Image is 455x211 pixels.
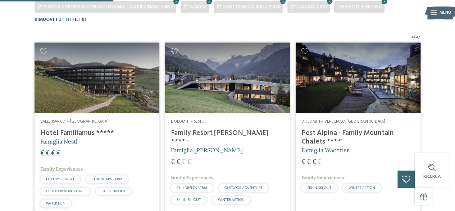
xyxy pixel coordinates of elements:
span: € [182,159,186,166]
span: LUXURY RETREAT [46,177,74,181]
span: Family Experiences [301,175,344,181]
span: WINTER ACTION [218,198,245,202]
span: 27 [416,34,420,40]
span: Famiglia [PERSON_NAME] [171,146,243,154]
span: Ricerca [423,174,441,179]
span: Direttamente sulle piste [223,4,280,9]
img: Cercate un hotel per famiglie? Qui troverete solo i migliori! [35,43,159,113]
span: € [312,159,316,166]
span: SKI-IN SKI-OUT [307,186,331,190]
span: OUTDOOR ADVENTURE [46,189,84,193]
span: Piscina coperta o con collegamento a piscina esterna [44,4,173,9]
span: € [51,150,55,157]
img: Family Resort Rainer ****ˢ [165,43,290,113]
span: SKI-IN SKI-OUT [101,189,126,193]
span: SKI-IN SKI-OUT [177,198,201,202]
span: € [40,150,44,157]
span: € [56,150,60,157]
span: Family Experiences [40,166,83,172]
span: CHILDREN’S FARM [177,186,207,190]
span: OUTDOOR ADVENTURE [224,186,263,190]
span: Famiglia Wachtler [301,146,349,154]
h4: Family Resort [PERSON_NAME] ****ˢ [171,129,284,146]
span: € [176,159,180,166]
span: Orario d'apertura [338,4,382,9]
img: Post Alpina - Family Mountain Chalets ****ˢ [296,43,420,113]
span: Famiglia Nestl [40,138,77,145]
span: CHILDREN’S FARM [92,177,122,181]
span: 4 [411,34,414,40]
span: Rimuovi tutti i filtri [35,17,86,22]
h4: Post Alpina - Family Mountain Chalets ****ˢ [301,129,415,146]
span: € [301,159,305,166]
span: WINTER ACTION [349,186,375,190]
span: € [46,150,50,157]
span: € [187,159,191,166]
span: Dolomiti – Versciaco-[GEOGRAPHIC_DATA] [301,119,385,124]
span: Dolomiti – Sesto [171,119,205,124]
span: Valle Isarco – [GEOGRAPHIC_DATA] [40,119,109,124]
span: / [414,34,416,40]
span: Garage [190,4,206,9]
span: € [307,159,311,166]
span: Family Experiences [171,175,213,181]
span: € [171,159,175,166]
span: € [318,159,322,166]
span: WATER FUN [46,202,65,205]
span: Noleggio sci [296,4,327,9]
